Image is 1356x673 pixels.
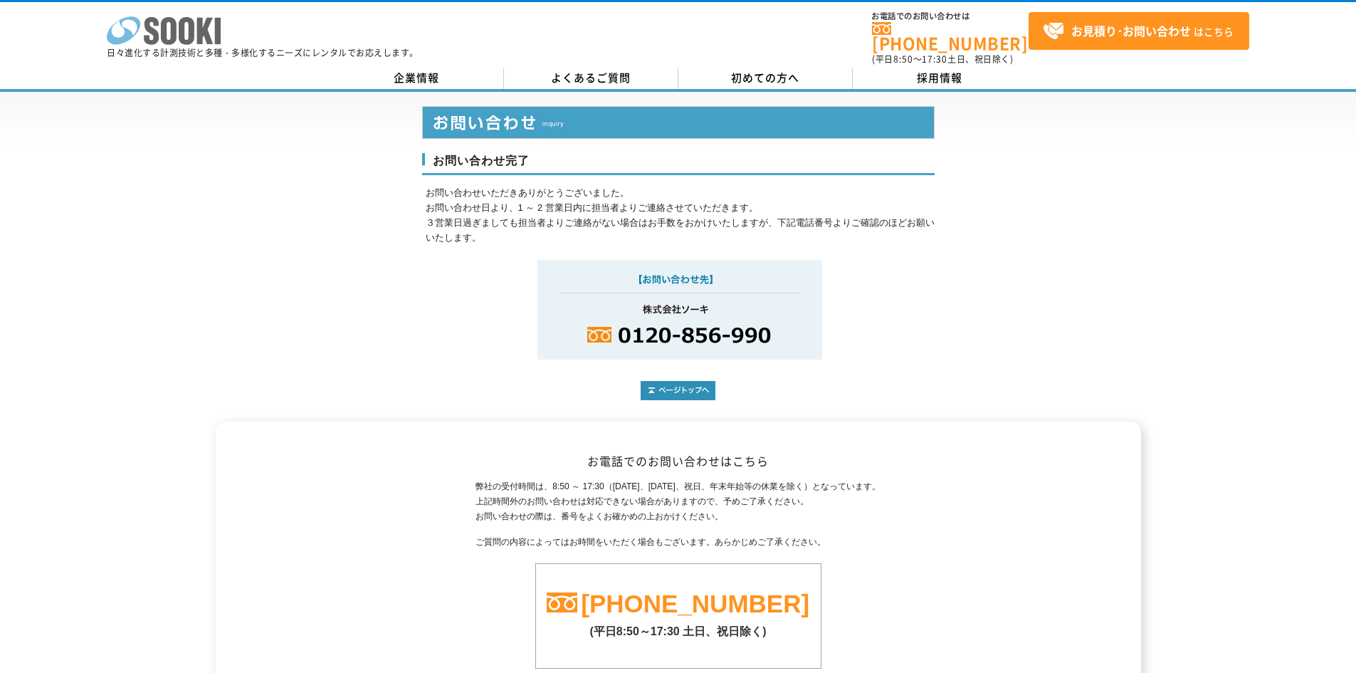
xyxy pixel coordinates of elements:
[422,153,935,176] h3: お問い合わせ完了
[504,68,678,89] a: よくあるご質問
[330,68,504,89] a: 企業情報
[536,617,821,640] p: (平日8:50～17:30 土日、祝日除く)
[422,106,935,139] img: お問い合わせ
[475,535,881,550] p: ご質問の内容によってはお時間をいただく場合もございます。あらかじめご了承ください。
[922,53,947,66] span: 17:30
[475,479,881,523] p: 弊社の受付時間は、8:50 ～ 17:30（[DATE]、[DATE]、祝日、年末年始等の休業を除く）となっています。 上記時間外のお問い合わせは対応できない場合がありますので、予めご了承くださ...
[107,48,419,57] p: 日々進化する計測技術と多種・多様化するニーズにレンタルでお応えします。
[641,381,715,400] img: ページトップへ
[872,22,1029,51] a: [PHONE_NUMBER]
[1043,21,1234,42] span: はこちら
[537,260,822,360] img: お問い合わせ
[1071,22,1191,39] strong: お見積り･お問い合わせ
[678,68,853,89] a: 初めての方へ
[1029,12,1249,50] a: お見積り･お問い合わせはこちら
[581,590,809,617] a: [PHONE_NUMBER]
[731,70,799,85] span: 初めての方へ
[872,12,1029,21] span: お電話でのお問い合わせは
[853,68,1027,89] a: 採用情報
[426,186,935,245] p: お問い合わせいただきありがとうございました。 お問い合わせ日より、1 ～ 2 営業日内に担当者よりご連絡させていただきます。 ３営業日過ぎましても担当者よりご連絡がない場合はお手数をおかけいたし...
[893,53,913,66] span: 8:50
[262,454,1095,469] h2: お電話でのお問い合わせはこちら
[872,53,1013,66] span: (平日 ～ 土日、祝日除く)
